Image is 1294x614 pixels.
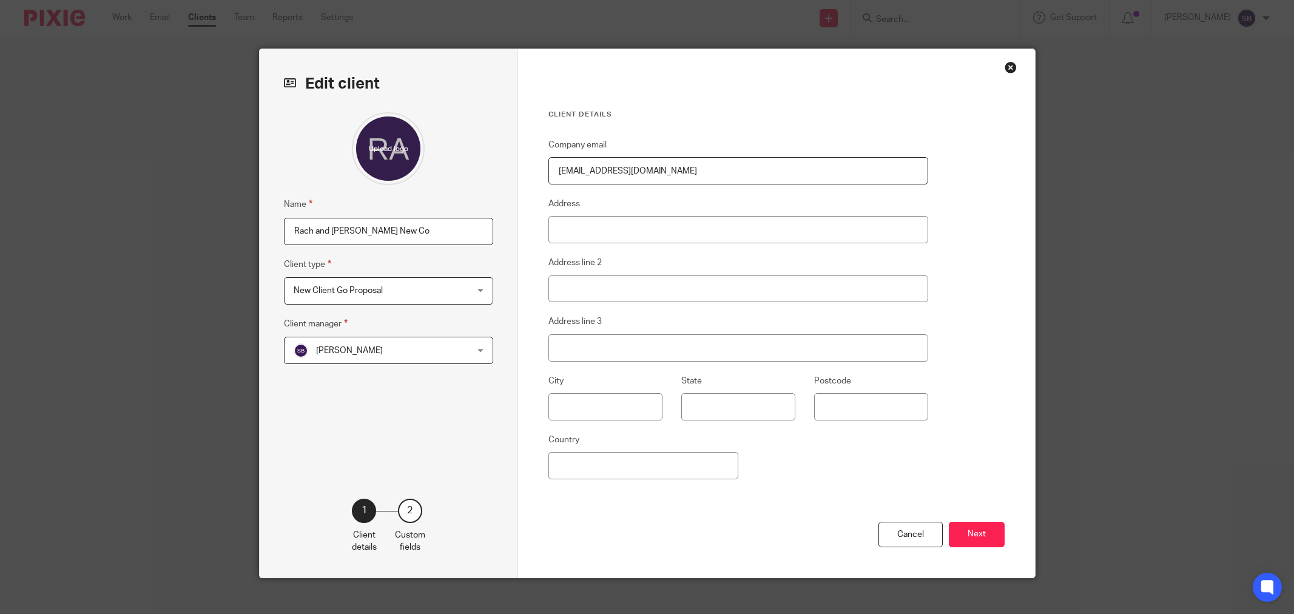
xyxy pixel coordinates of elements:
p: Custom fields [395,529,425,554]
div: 1 [352,499,376,523]
label: Client manager [284,317,348,331]
label: Postcode [814,375,851,387]
label: Country [548,434,579,446]
img: svg%3E [294,343,308,358]
div: Cancel [878,522,943,548]
h2: Edit client [284,73,493,94]
label: Address line 3 [548,315,602,328]
span: [PERSON_NAME] [316,346,383,355]
label: City [548,375,564,387]
div: 2 [398,499,422,523]
label: Client type [284,257,331,271]
label: Address line 2 [548,257,602,269]
label: State [681,375,702,387]
span: New Client Go Proposal [294,286,383,295]
div: Close this dialog window [1005,61,1017,73]
p: Client details [352,529,377,554]
label: Name [284,197,312,211]
h3: Client details [548,110,929,120]
label: Company email [548,139,607,151]
label: Address [548,198,580,210]
button: Next [949,522,1005,548]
